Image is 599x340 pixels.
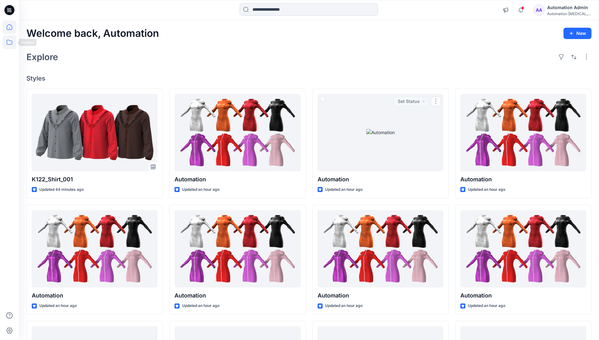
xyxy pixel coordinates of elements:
a: Automation [175,210,300,288]
p: Updated an hour ago [182,303,219,309]
a: Automation [318,94,443,172]
h2: Explore [26,52,58,62]
p: Updated an hour ago [325,303,363,309]
a: Automation [460,94,586,172]
p: Updated an hour ago [325,186,363,193]
p: Updated an hour ago [468,303,505,309]
a: Automation [318,210,443,288]
h2: Welcome back, Automation [26,28,159,39]
h4: Styles [26,75,591,82]
p: Updated 44 minutes ago [39,186,84,193]
p: Automation [460,175,586,184]
div: Automation [MEDICAL_DATA]... [547,11,591,16]
div: Automation Admin [547,4,591,11]
p: Automation [32,291,158,300]
p: K122_Shirt_001 [32,175,158,184]
p: Updated an hour ago [468,186,505,193]
p: Automation [318,291,443,300]
p: Updated an hour ago [39,303,77,309]
a: Automation [460,210,586,288]
a: Automation [175,94,300,172]
a: Automation [32,210,158,288]
a: K122_Shirt_001 [32,94,158,172]
button: New [563,28,591,39]
p: Automation [318,175,443,184]
p: Automation [460,291,586,300]
div: AA [533,4,545,16]
p: Automation [175,175,300,184]
p: Automation [175,291,300,300]
p: Updated an hour ago [182,186,219,193]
